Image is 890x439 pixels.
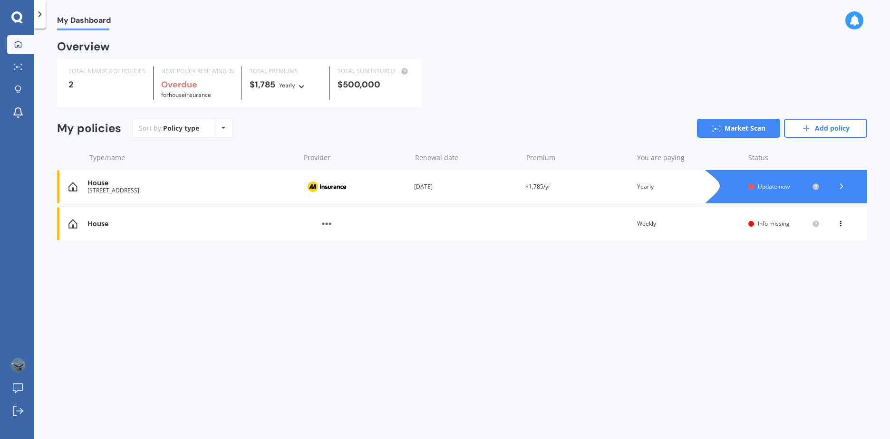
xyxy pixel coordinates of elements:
[68,182,77,191] img: House
[414,182,518,191] div: [DATE]
[303,178,350,196] img: AA
[250,67,322,76] div: TOTAL PREMIUMS
[637,219,741,229] div: Weekly
[338,67,410,76] div: TOTAL SUM INSURED
[57,42,110,51] div: Overview
[304,153,407,162] div: Provider
[637,182,741,191] div: Yearly
[57,122,121,135] div: My policies
[526,153,630,162] div: Premium
[87,220,295,228] div: House
[784,119,867,138] a: Add policy
[89,153,296,162] div: Type/name
[758,182,790,191] span: Update now
[68,67,145,76] div: TOTAL NUMBER OF POLICIES
[338,80,410,89] div: $500,000
[87,187,295,194] div: [STREET_ADDRESS]
[68,80,145,89] div: 2
[161,67,234,76] div: NEXT POLICY RENEWING IN
[161,79,197,90] b: Overdue
[758,219,790,228] span: Info missing
[525,182,551,191] span: $1,785/yr
[748,153,820,162] div: Status
[415,153,519,162] div: Renewal date
[279,81,295,90] div: Yearly
[697,119,780,138] a: Market Scan
[250,80,322,90] div: $1,785
[637,153,741,162] div: You are paying
[57,16,111,29] span: My Dashboard
[11,358,25,372] img: AGNmyxZcYkC99QNiRDR9G1_0-_ak-0SdGW8UGfYQC2tcEWc=s96-c
[68,219,77,229] img: House
[87,179,295,187] div: House
[161,91,211,99] span: for House insurance
[139,124,199,133] div: Sort by:
[303,215,350,233] img: Other
[163,124,199,133] div: Policy type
